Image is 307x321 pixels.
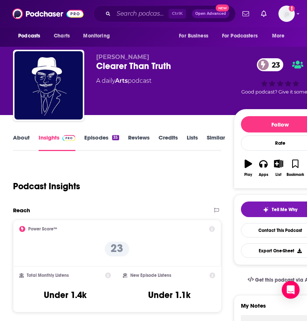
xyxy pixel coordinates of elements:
[256,155,271,181] button: Apps
[93,5,236,22] div: Search podcasts, credits, & more...
[271,155,286,181] button: List
[78,29,119,43] button: open menu
[272,207,297,213] span: Tell Me Why
[62,135,75,141] img: Podchaser Pro
[114,8,169,20] input: Search podcasts, credits, & more...
[54,31,70,41] span: Charts
[278,6,295,22] img: User Profile
[18,31,40,41] span: Podcasts
[39,134,75,151] a: InsightsPodchaser Pro
[130,273,171,278] h2: New Episode Listens
[195,12,226,16] span: Open Advanced
[272,31,285,41] span: More
[49,29,74,43] a: Charts
[169,9,186,19] span: Ctrl K
[263,207,269,213] img: tell me why sparkle
[239,7,252,20] a: Show notifications dropdown
[257,58,284,71] a: 23
[216,4,229,12] span: New
[148,289,190,301] h3: Under 1.1k
[12,7,84,21] img: Podchaser - Follow, Share and Rate Podcasts
[289,6,295,12] svg: Add a profile image
[241,155,256,181] button: Play
[207,134,225,151] a: Similar
[112,135,119,140] div: 35
[115,77,128,84] a: Arts
[192,9,229,18] button: Open AdvancedNew
[28,226,57,232] h2: Power Score™
[96,53,149,60] span: [PERSON_NAME]
[287,173,304,177] div: Bookmark
[83,31,110,41] span: Monitoring
[286,155,304,181] button: Bookmark
[217,29,268,43] button: open menu
[13,181,80,192] h1: Podcast Insights
[128,134,150,151] a: Reviews
[222,31,258,41] span: For Podcasters
[179,31,208,41] span: For Business
[258,7,270,20] a: Show notifications dropdown
[264,58,284,71] span: 23
[282,281,300,299] div: Open Intercom Messenger
[187,134,198,151] a: Lists
[96,76,151,85] div: A daily podcast
[84,134,119,151] a: Episodes35
[159,134,178,151] a: Credits
[259,173,268,177] div: Apps
[27,273,69,278] h2: Total Monthly Listens
[244,173,252,177] div: Play
[13,207,30,214] h2: Reach
[278,6,295,22] span: Logged in as LoriBecker
[267,29,294,43] button: open menu
[174,29,218,43] button: open menu
[13,29,50,43] button: open menu
[44,289,86,301] h3: Under 1.4k
[14,51,83,119] img: Clearer Than Truth
[278,6,295,22] button: Show profile menu
[13,134,30,151] a: About
[105,242,129,256] p: 23
[275,173,281,177] div: List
